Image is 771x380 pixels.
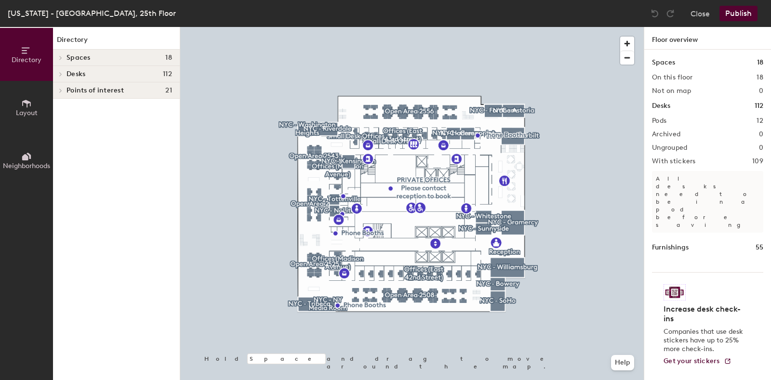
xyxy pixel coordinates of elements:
[652,57,675,68] h1: Spaces
[757,117,763,125] h2: 12
[664,304,746,324] h4: Increase desk check-ins
[652,144,688,152] h2: Ungrouped
[665,9,675,18] img: Redo
[664,357,731,366] a: Get your stickers
[759,144,763,152] h2: 0
[664,357,720,365] span: Get your stickers
[163,70,172,78] span: 112
[664,328,746,354] p: Companies that use desk stickers have up to 25% more check-ins.
[165,54,172,62] span: 18
[759,131,763,138] h2: 0
[757,74,763,81] h2: 18
[652,101,670,111] h1: Desks
[664,284,686,301] img: Sticker logo
[752,157,763,165] h2: 109
[652,74,693,81] h2: On this floor
[66,70,85,78] span: Desks
[652,157,696,165] h2: With stickers
[719,6,758,21] button: Publish
[8,7,176,19] div: [US_STATE] - [GEOGRAPHIC_DATA], 25th Floor
[16,109,38,117] span: Layout
[652,171,763,233] p: All desks need to be in a pod before saving
[652,87,691,95] h2: Not on map
[66,54,91,62] span: Spaces
[652,242,689,253] h1: Furnishings
[12,56,41,64] span: Directory
[66,87,124,94] span: Points of interest
[755,101,763,111] h1: 112
[650,9,660,18] img: Undo
[165,87,172,94] span: 21
[53,35,180,50] h1: Directory
[757,57,763,68] h1: 18
[611,355,634,370] button: Help
[3,162,50,170] span: Neighborhoods
[756,242,763,253] h1: 55
[644,27,771,50] h1: Floor overview
[652,117,666,125] h2: Pods
[759,87,763,95] h2: 0
[691,6,710,21] button: Close
[652,131,680,138] h2: Archived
